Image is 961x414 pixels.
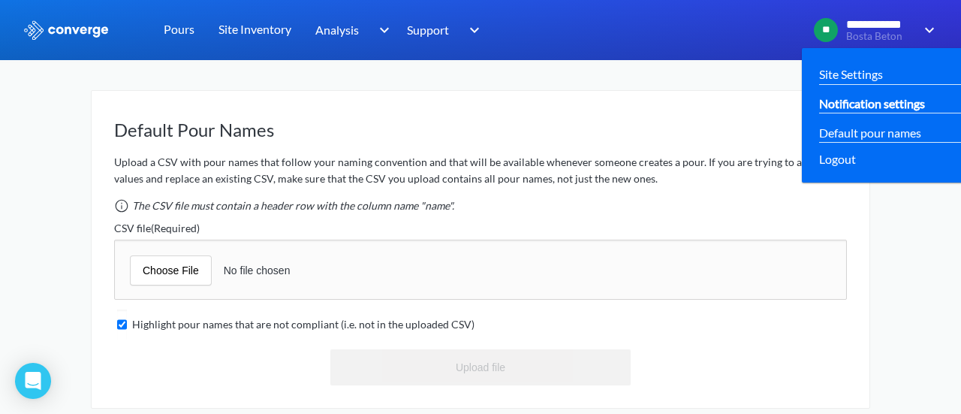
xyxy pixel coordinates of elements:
span: Bosta Beton [846,31,914,42]
input: Upload CSV [114,240,847,300]
img: logo_ewhite.svg [23,20,110,40]
img: info icon [114,198,129,213]
label: Highlight pour names that are not compliant (i.e. not in the uploaded CSV) [132,316,474,333]
span: Logout [819,150,856,168]
img: downArrow.svg [369,21,393,39]
a: Notification settings [819,94,925,113]
button: Upload file [330,349,631,385]
p: Upload a CSV with pour names that follow your naming convention and that will be available whenev... [114,154,847,187]
i: The CSV file must contain a header row with the column name "name". [132,198,454,214]
label: CSV file (Required) [114,220,847,237]
img: downArrow.svg [914,21,938,39]
a: Site Settings [819,65,883,83]
img: downArrow.svg [459,21,484,39]
span: Analysis [315,20,359,39]
div: Open Intercom Messenger [15,363,51,399]
h1: Default Pour Names [114,118,847,142]
span: Support [407,20,449,39]
a: Default pour names [819,123,921,142]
